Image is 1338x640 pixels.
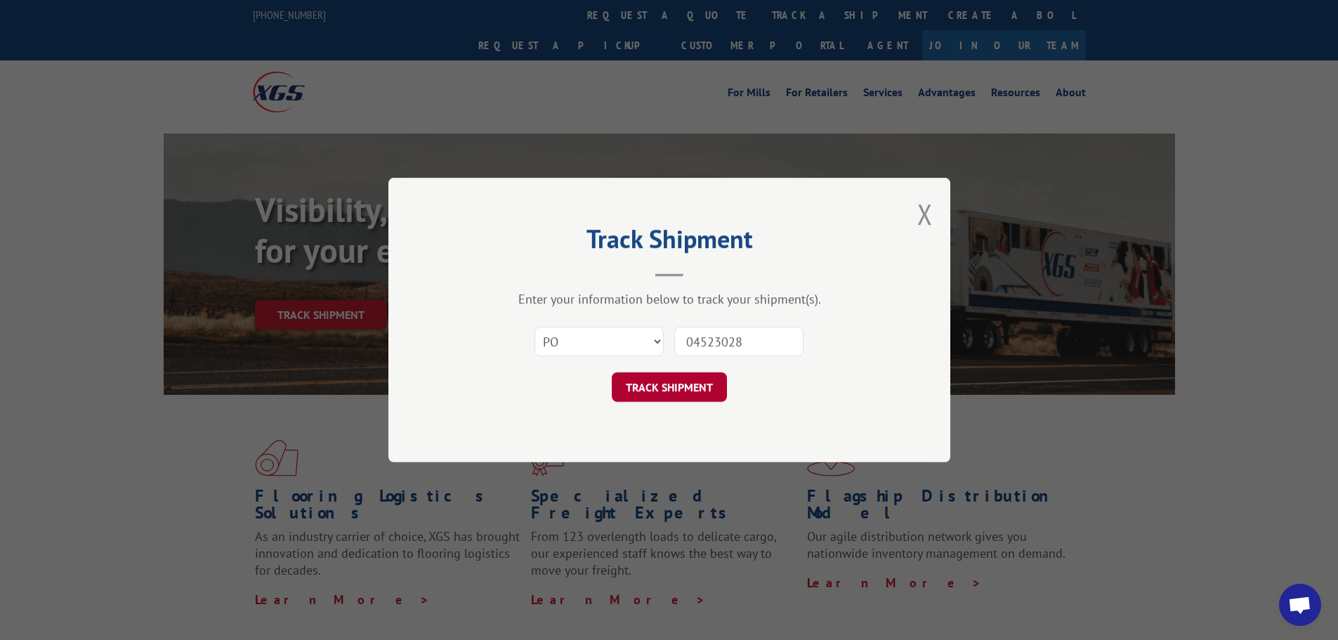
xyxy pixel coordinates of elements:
div: Enter your information below to track your shipment(s). [459,291,880,307]
button: TRACK SHIPMENT [612,372,727,402]
button: Close modal [917,195,933,233]
div: Open chat [1279,584,1321,626]
h2: Track Shipment [459,229,880,256]
input: Number(s) [674,327,804,356]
